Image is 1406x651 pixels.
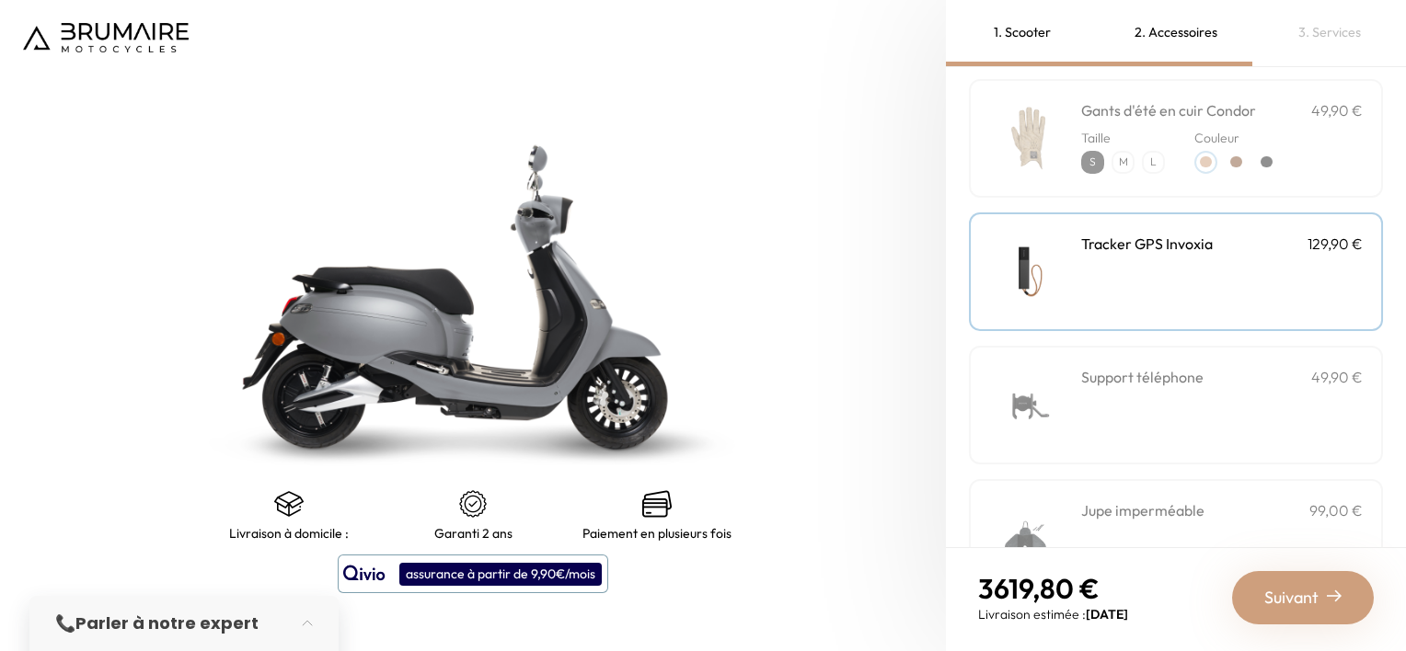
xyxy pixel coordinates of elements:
p: S [1083,153,1102,172]
p: 129,90 € [1308,233,1363,255]
h3: Tracker GPS Invoxia [1081,233,1213,255]
p: Taille [1081,129,1165,147]
h3: Jupe imperméable [1081,499,1204,521]
span: Suivant [1264,585,1319,611]
img: shipping.png [274,489,304,519]
p: Livraison à domicile : [229,526,349,541]
p: M [1113,153,1133,172]
div: assurance à partir de 9,90€/mois [399,563,602,586]
img: Support téléphone [989,366,1067,444]
p: 49,90 € [1311,366,1363,388]
p: 3619,80 € [978,572,1128,605]
img: certificat-de-garantie.png [458,489,488,519]
span: [DATE] [1086,606,1128,622]
h3: Gants d'été en cuir Condor [1081,99,1256,121]
p: Paiement en plusieurs fois [582,526,732,541]
p: Couleur [1194,129,1278,147]
p: 99,00 € [1309,499,1363,521]
p: Livraison estimée : [978,605,1128,623]
button: assurance à partir de 9,90€/mois [338,554,608,593]
img: Tracker GPS Invoxia [989,233,1067,311]
p: L [1144,153,1163,172]
img: right-arrow-2.png [1327,588,1342,603]
img: Logo de Brumaire [23,23,189,52]
p: 49,90 € [1311,99,1363,121]
img: Gants d'été en cuir Condor [989,99,1067,177]
h3: Support téléphone [1081,366,1204,388]
img: logo qivio [343,563,386,585]
img: Jupe imperméable [989,499,1067,577]
p: Garanti 2 ans [434,526,513,541]
img: credit-cards.png [642,489,672,519]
